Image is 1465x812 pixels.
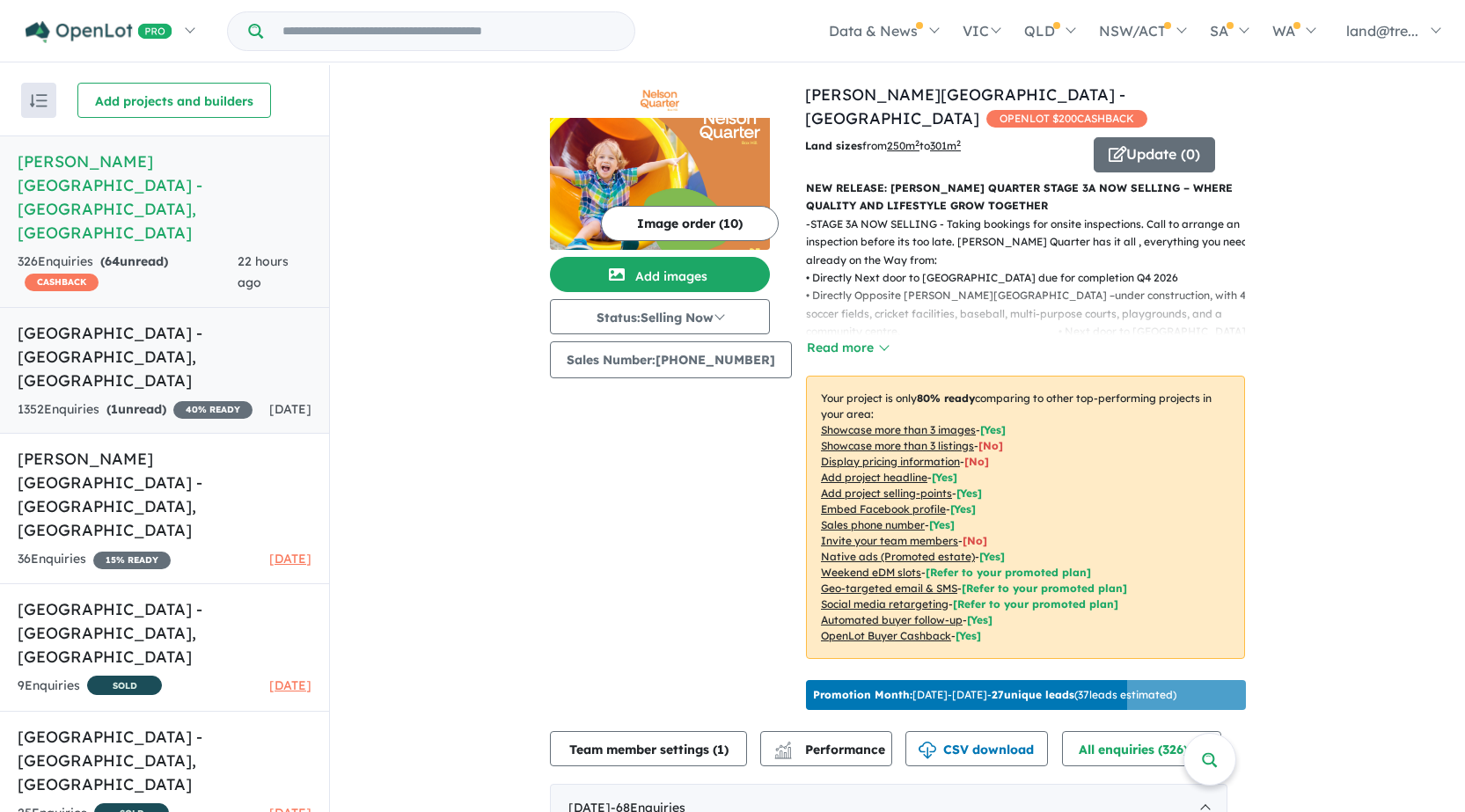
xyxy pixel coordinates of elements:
[821,534,958,547] u: Invite your team members
[821,486,952,500] u: Add project selling-points
[953,597,1118,611] span: [Refer to your promoted plan]
[100,253,168,269] strong: ( unread)
[18,150,311,245] h5: [PERSON_NAME][GEOGRAPHIC_DATA] - [GEOGRAPHIC_DATA] , [GEOGRAPHIC_DATA]
[269,401,311,417] span: [DATE]
[979,550,1005,563] span: [Yes]
[917,391,975,405] b: 80 % ready
[777,742,885,757] span: Performance
[550,118,770,250] img: Nelson Quarter Estate - Box Hill
[992,688,1074,701] b: 27 unique leads
[821,629,951,642] u: OpenLot Buyer Cashback
[26,21,172,43] img: Openlot PRO Logo White
[950,502,976,516] span: [ Yes ]
[962,582,1127,595] span: [Refer to your promoted plan]
[905,731,1048,766] button: CSV download
[967,613,993,626] span: [Yes]
[805,84,1125,128] a: [PERSON_NAME][GEOGRAPHIC_DATA] - [GEOGRAPHIC_DATA]
[930,139,961,152] u: 301 m
[806,179,1245,216] p: NEW RELEASE: [PERSON_NAME] QUARTER STAGE 3A NOW SELLING – WHERE QUALITY AND LIFESTYLE GROW TOGETHER
[821,613,963,626] u: Automated buyer follow-up
[963,534,987,547] span: [ No ]
[806,338,889,358] button: Read more
[717,742,724,757] span: 1
[18,725,311,796] h5: [GEOGRAPHIC_DATA] - [GEOGRAPHIC_DATA] , [GEOGRAPHIC_DATA]
[105,253,120,269] span: 64
[919,139,961,152] span: to
[821,423,976,436] u: Showcase more than 3 images
[760,731,892,766] button: Performance
[106,401,166,417] strong: ( unread)
[18,399,253,421] div: 1352 Enquir ies
[77,83,271,118] button: Add projects and builders
[821,597,949,611] u: Social media retargeting
[601,206,779,241] button: Image order (10)
[550,341,792,378] button: Sales Number:[PHONE_NUMBER]
[18,447,311,542] h5: [PERSON_NAME] [GEOGRAPHIC_DATA] - [GEOGRAPHIC_DATA] , [GEOGRAPHIC_DATA]
[93,552,171,569] span: 15 % READY
[775,742,791,751] img: line-chart.svg
[956,486,982,500] span: [ Yes ]
[18,549,171,570] div: 36 Enquir ies
[919,742,936,759] img: download icon
[821,502,946,516] u: Embed Facebook profile
[805,139,862,152] b: Land sizes
[821,455,960,468] u: Display pricing information
[18,252,238,294] div: 326 Enquir ies
[18,597,311,669] h5: [GEOGRAPHIC_DATA] - [GEOGRAPHIC_DATA] , [GEOGRAPHIC_DATA]
[550,731,747,766] button: Team member settings (1)
[821,566,921,579] u: Weekend eDM slots
[550,299,770,334] button: Status:Selling Now
[774,747,792,758] img: bar-chart.svg
[821,518,925,531] u: Sales phone number
[18,321,311,392] h5: [GEOGRAPHIC_DATA] - [GEOGRAPHIC_DATA] , [GEOGRAPHIC_DATA]
[986,110,1147,128] span: OPENLOT $ 200 CASHBACK
[978,439,1003,452] span: [ No ]
[87,676,162,695] span: SOLD
[932,471,957,484] span: [ Yes ]
[1094,137,1215,172] button: Update (0)
[929,518,955,531] span: [ Yes ]
[813,687,1176,703] p: [DATE] - [DATE] - ( 37 leads estimated)
[821,550,975,563] u: Native ads (Promoted estate)
[1346,22,1418,40] span: land@tre...
[18,676,162,698] div: 9 Enquir ies
[30,94,48,107] img: sort.svg
[805,137,1080,155] p: from
[269,677,311,693] span: [DATE]
[550,83,770,250] a: Nelson Quarter Estate - Box Hill LogoNelson Quarter Estate - Box Hill
[173,401,253,419] span: 40 % READY
[980,423,1006,436] span: [ Yes ]
[267,12,631,50] input: Try estate name, suburb, builder or developer
[806,376,1245,659] p: Your project is only comparing to other top-performing projects in your area: - - - - - - - - - -...
[806,216,1259,431] p: - STAGE 3A NOW SELLING - Taking bookings for onsite inspections. Call to arrange an inspection be...
[557,90,763,111] img: Nelson Quarter Estate - Box Hill Logo
[269,551,311,567] span: [DATE]
[956,138,961,148] sup: 2
[887,139,919,152] u: 250 m
[915,138,919,148] sup: 2
[821,582,957,595] u: Geo-targeted email & SMS
[1062,731,1221,766] button: All enquiries (326)
[25,274,99,291] span: CASHBACK
[111,401,118,417] span: 1
[964,455,989,468] span: [ No ]
[956,629,981,642] span: [Yes]
[821,439,974,452] u: Showcase more than 3 listings
[238,253,289,290] span: 22 hours ago
[821,471,927,484] u: Add project headline
[813,688,912,701] b: Promotion Month:
[550,257,770,292] button: Add images
[926,566,1091,579] span: [Refer to your promoted plan]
